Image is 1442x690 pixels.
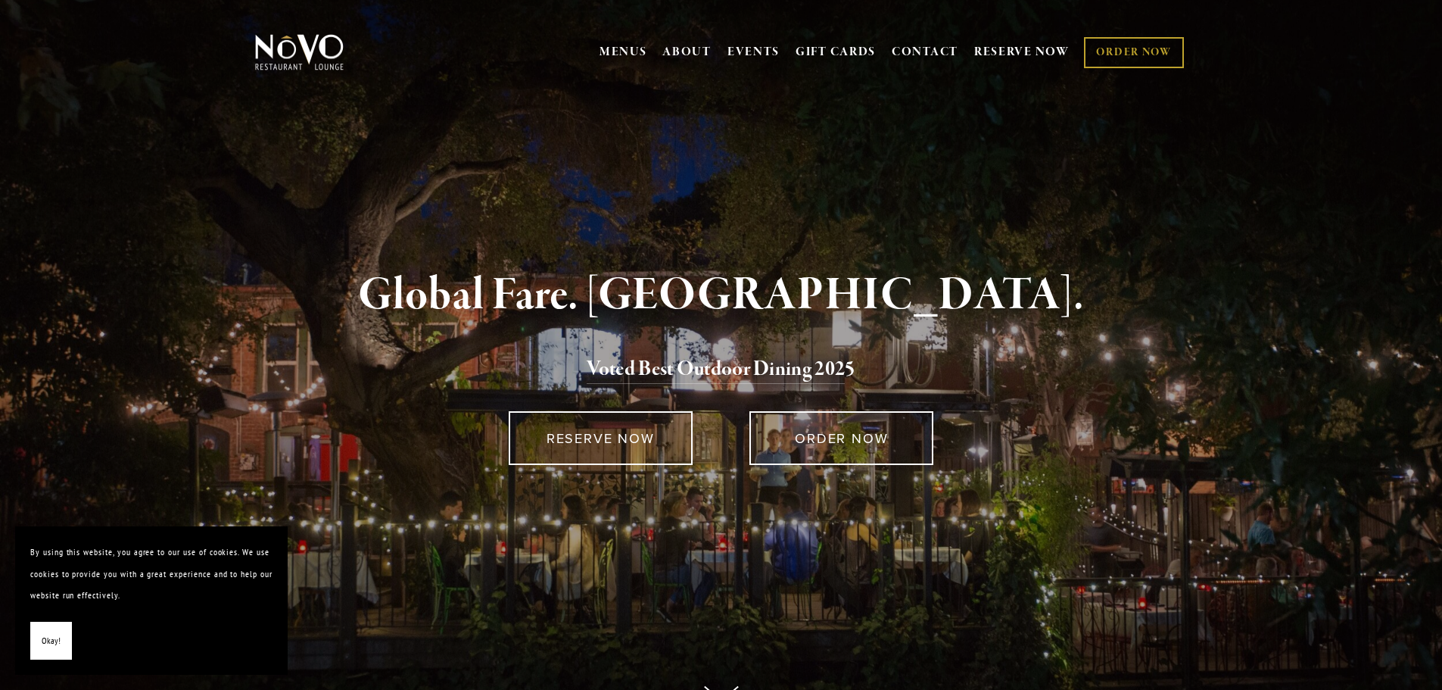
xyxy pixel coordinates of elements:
[42,630,61,652] span: Okay!
[1084,37,1183,68] a: ORDER NOW
[796,38,876,67] a: GIFT CARDS
[662,45,712,60] a: ABOUT
[600,45,647,60] a: MENUS
[15,526,288,675] section: Cookie banner
[30,622,72,660] button: Okay!
[252,33,347,71] img: Novo Restaurant &amp; Lounge
[974,38,1070,67] a: RESERVE NOW
[509,411,693,465] a: RESERVE NOW
[587,356,845,385] a: Voted Best Outdoor Dining 202
[727,45,780,60] a: EVENTS
[892,38,958,67] a: CONTACT
[358,267,1084,324] strong: Global Fare. [GEOGRAPHIC_DATA].
[749,411,933,465] a: ORDER NOW
[280,354,1163,386] h2: 5
[30,542,273,607] p: By using this website, you agree to our use of cookies. We use cookies to provide you with a grea...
